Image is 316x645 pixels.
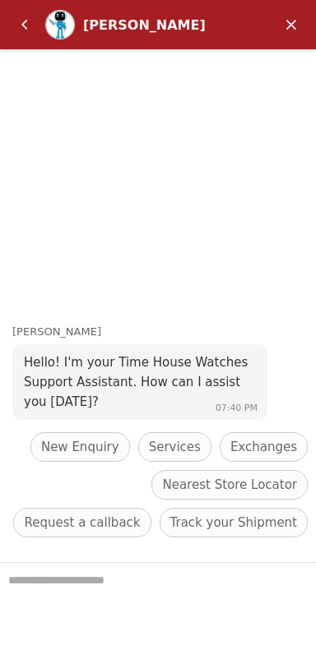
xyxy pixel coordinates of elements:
[151,470,308,500] div: Nearest Store Locator
[149,437,201,457] span: Services
[8,8,41,41] em: Back
[13,508,151,537] div: Request a callback
[83,17,224,33] div: [PERSON_NAME]
[275,8,308,41] em: Minimize
[46,11,74,39] img: Profile picture of Zoe
[162,475,297,495] span: Nearest Store Locator
[160,508,308,537] div: Track your Shipment
[24,513,140,532] span: Request a callback
[230,437,297,457] span: Exchanges
[170,513,297,532] span: Track your Shipment
[216,403,258,413] span: 07:40 PM
[41,437,119,457] span: New Enquiry
[30,432,130,462] div: New Enquiry
[12,324,316,341] div: [PERSON_NAME]
[138,432,211,462] div: Services
[24,355,248,409] span: Hello! I'm your Time House Watches Support Assistant. How can I assist you [DATE]?
[220,432,308,462] div: Exchanges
